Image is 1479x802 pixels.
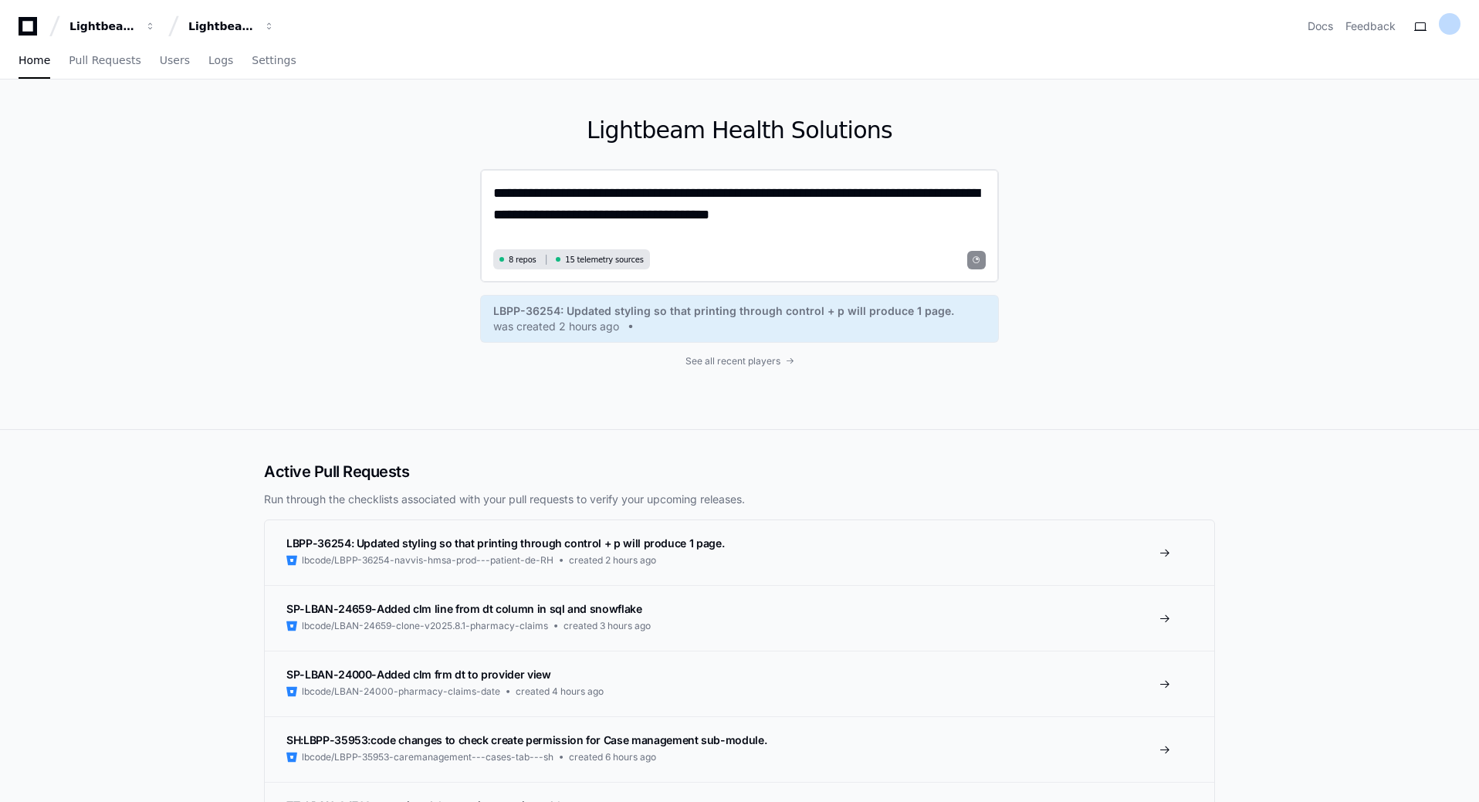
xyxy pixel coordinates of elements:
span: SH:LBPP-35953:code changes to check create permission for Case management sub-module. [286,733,767,746]
a: Settings [252,43,296,79]
span: SP-LBAN-24000-Added clm frm dt to provider view [286,668,551,681]
span: LBPP-36254: Updated styling so that printing through control + p will produce 1 page. [493,303,954,319]
button: Lightbeam Health [63,12,162,40]
span: Users [160,56,190,65]
span: created 6 hours ago [569,751,656,763]
span: created 2 hours ago [569,554,656,567]
span: created 3 hours ago [564,620,651,632]
p: Run through the checklists associated with your pull requests to verify your upcoming releases. [264,492,1215,507]
span: See all recent players [685,355,780,367]
a: Logs [208,43,233,79]
span: Pull Requests [69,56,140,65]
h2: Active Pull Requests [264,461,1215,482]
button: Lightbeam Health Solutions [182,12,281,40]
div: Lightbeam Health Solutions [188,19,255,34]
span: lbcode/LBAN-24000-pharmacy-claims-date [302,685,500,698]
a: SP-LBAN-24659-Added clm line from dt column in sql and snowflakelbcode/LBAN-24659-clone-v2025.8.1... [265,585,1214,651]
span: Settings [252,56,296,65]
a: Pull Requests [69,43,140,79]
div: Lightbeam Health [69,19,136,34]
span: created 4 hours ago [516,685,604,698]
h1: Lightbeam Health Solutions [480,117,999,144]
a: SP-LBAN-24000-Added clm frm dt to provider viewlbcode/LBAN-24000-pharmacy-claims-datecreated 4 ho... [265,651,1214,716]
a: SH:LBPP-35953:code changes to check create permission for Case management sub-module.lbcode/LBPP-... [265,716,1214,782]
a: Docs [1308,19,1333,34]
a: LBPP-36254: Updated styling so that printing through control + p will produce 1 page.was created ... [493,303,986,334]
span: Logs [208,56,233,65]
span: Home [19,56,50,65]
a: See all recent players [480,355,999,367]
span: lbcode/LBPP-35953-caremanagement---cases-tab---sh [302,751,553,763]
span: 15 telemetry sources [565,254,643,266]
button: Feedback [1345,19,1396,34]
a: Home [19,43,50,79]
span: 8 repos [509,254,536,266]
a: Users [160,43,190,79]
span: was created 2 hours ago [493,319,619,334]
span: lbcode/LBAN-24659-clone-v2025.8.1-pharmacy-claims [302,620,548,632]
span: LBPP-36254: Updated styling so that printing through control + p will produce 1 page. [286,536,724,550]
a: LBPP-36254: Updated styling so that printing through control + p will produce 1 page.lbcode/LBPP-... [265,520,1214,585]
span: SP-LBAN-24659-Added clm line from dt column in sql and snowflake [286,602,642,615]
span: lbcode/LBPP-36254-navvis-hmsa-prod---patient-de-RH [302,554,553,567]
